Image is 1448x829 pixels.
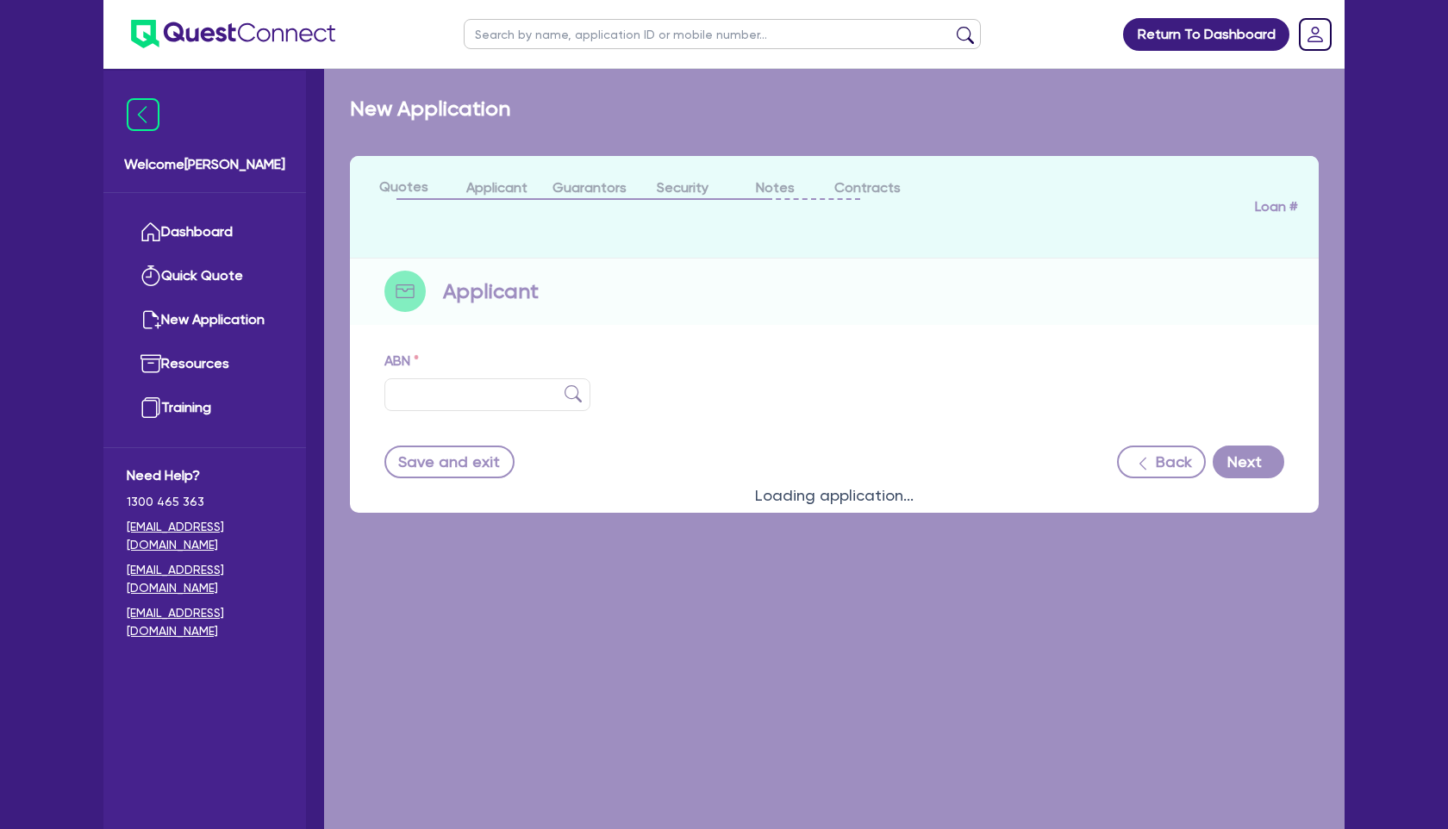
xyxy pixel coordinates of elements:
img: training [140,397,161,418]
a: Return To Dashboard [1123,18,1289,51]
a: Training [127,386,283,430]
span: Need Help? [127,465,283,486]
a: Dashboard [127,210,283,254]
img: new-application [140,309,161,330]
a: Dropdown toggle [1293,12,1338,57]
img: icon-menu-close [127,98,159,131]
span: 1300 465 363 [127,493,283,511]
div: Loading application... [324,483,1345,507]
a: [EMAIL_ADDRESS][DOMAIN_NAME] [127,561,283,597]
img: resources [140,353,161,374]
img: quick-quote [140,265,161,286]
input: Search by name, application ID or mobile number... [464,19,981,49]
a: [EMAIL_ADDRESS][DOMAIN_NAME] [127,518,283,554]
a: Quick Quote [127,254,283,298]
a: Resources [127,342,283,386]
span: Welcome [PERSON_NAME] [124,154,285,175]
img: quest-connect-logo-blue [131,20,335,48]
a: New Application [127,298,283,342]
a: [EMAIL_ADDRESS][DOMAIN_NAME] [127,604,283,640]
